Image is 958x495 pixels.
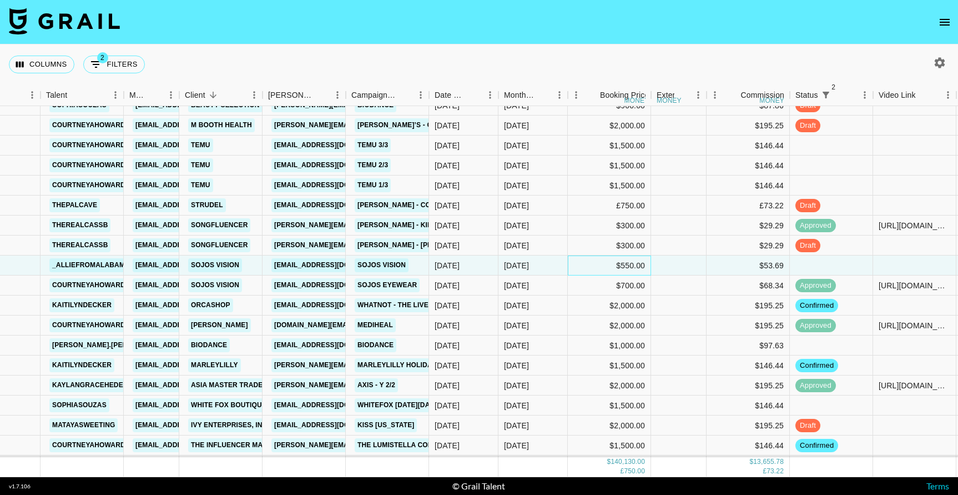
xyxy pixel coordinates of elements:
[49,318,128,332] a: courtneyahoward
[707,216,790,236] div: $29.29
[707,156,790,176] div: $146.44
[568,116,651,136] div: $2,000.00
[188,358,241,372] a: Marleylilly
[188,278,242,292] a: SOJOS Vision
[49,118,128,132] a: courtneyahoward
[133,318,257,332] a: [EMAIL_ADDRESS][DOMAIN_NAME]
[568,156,651,176] div: $1,500.00
[568,436,651,456] div: $1,500.00
[271,238,452,252] a: [PERSON_NAME][EMAIL_ADDRESS][DOMAIN_NAME]
[707,396,790,416] div: $146.44
[271,218,452,232] a: [PERSON_NAME][EMAIL_ADDRESS][DOMAIN_NAME]
[834,87,849,103] button: Sort
[504,380,529,391] div: Oct '25
[707,87,723,103] button: Menu
[707,296,790,316] div: $195.25
[568,296,651,316] div: $2,000.00
[674,87,690,103] button: Sort
[568,216,651,236] div: $300.00
[188,438,330,452] a: The Influencer Marketing Factory
[49,278,128,292] a: courtneyahoward
[707,276,790,296] div: $68.34
[188,418,272,432] a: Ivy Enterprises, Inc.
[466,87,482,103] button: Sort
[188,378,298,392] a: Asia Master Trade Co., Ltd.
[351,84,397,106] div: Campaign (Type)
[133,238,257,252] a: [EMAIL_ADDRESS][DOMAIN_NAME]
[355,158,391,172] a: TEMU 2/3
[9,483,31,490] div: v 1.7.106
[133,438,257,452] a: [EMAIL_ADDRESS][DOMAIN_NAME]
[188,198,226,212] a: Strudel
[568,276,651,296] div: $700.00
[271,338,396,352] a: [EMAIL_ADDRESS][DOMAIN_NAME]
[568,456,651,476] div: $800.00
[346,84,429,106] div: Campaign (Type)
[49,138,128,152] a: courtneyahoward
[271,418,396,432] a: [EMAIL_ADDRESS][DOMAIN_NAME]
[49,298,114,312] a: kaitilyndecker
[49,398,109,412] a: sophiasouzas
[49,338,171,352] a: [PERSON_NAME].[PERSON_NAME]
[740,84,784,106] div: Commission
[188,298,233,312] a: Orcashop
[188,178,213,192] a: Temu
[763,467,767,477] div: £
[185,84,205,106] div: Client
[271,118,510,132] a: [PERSON_NAME][EMAIL_ADDRESS][PERSON_NAME][DOMAIN_NAME]
[163,87,179,103] button: Menu
[49,438,128,452] a: courtneyahoward
[429,84,498,106] div: Date Created
[707,436,790,456] div: $146.44
[707,376,790,396] div: $195.25
[753,458,784,467] div: 13,655.78
[621,467,624,477] div: £
[795,221,836,231] span: approved
[355,138,391,152] a: TEMU 3/3
[435,420,460,431] div: 7/30/2025
[707,116,790,136] div: $195.25
[504,200,529,211] div: Oct '25
[568,176,651,196] div: $1,500.00
[452,481,505,492] div: © Grail Talent
[435,400,460,411] div: 10/5/2025
[435,84,466,106] div: Date Created
[9,8,120,34] img: Grail Talent
[133,418,257,432] a: [EMAIL_ADDRESS][DOMAIN_NAME]
[795,381,836,391] span: approved
[355,218,481,232] a: [PERSON_NAME] - Killed The Man
[568,396,651,416] div: $1,500.00
[707,196,790,216] div: £73.22
[818,87,834,103] div: 2 active filters
[435,240,460,251] div: 10/11/2025
[504,360,529,371] div: Oct '25
[435,380,460,391] div: 8/5/2025
[49,378,151,392] a: kaylangracehedenskog
[329,87,346,103] button: Menu
[568,256,651,276] div: $550.00
[188,338,230,352] a: Biodance
[795,441,838,451] span: confirmed
[355,438,542,452] a: The Lumistella Company - Game Night Campaign
[435,160,460,171] div: 9/15/2025
[133,358,257,372] a: [EMAIL_ADDRESS][DOMAIN_NAME]
[355,238,506,252] a: [PERSON_NAME] - [PERSON_NAME] Is Why
[749,458,753,467] div: $
[355,418,417,432] a: Kiss [US_STATE]
[504,140,529,151] div: Oct '25
[940,87,956,103] button: Menu
[707,416,790,436] div: $195.25
[24,87,41,103] button: Menu
[314,87,329,103] button: Sort
[133,138,257,152] a: [EMAIL_ADDRESS][DOMAIN_NAME]
[188,118,255,132] a: m booth health
[504,260,529,271] div: Oct '25
[124,84,179,106] div: Manager
[97,52,108,63] span: 2
[271,198,396,212] a: [EMAIL_ADDRESS][DOMAIN_NAME]
[690,87,707,103] button: Menu
[879,84,916,106] div: Video Link
[188,158,213,172] a: Temu
[49,158,128,172] a: courtneyahoward
[355,118,515,132] a: [PERSON_NAME]’s - Cold Weather Season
